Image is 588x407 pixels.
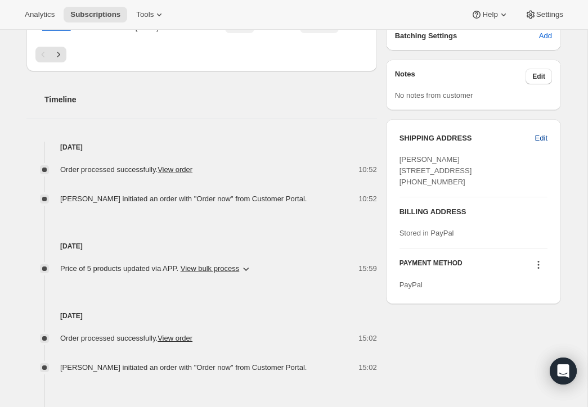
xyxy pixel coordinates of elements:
button: Next [51,47,66,62]
button: Subscriptions [64,7,127,22]
h3: SHIPPING ADDRESS [400,133,535,144]
span: 10:52 [358,193,377,205]
button: Edit [528,129,554,147]
span: 15:59 [358,263,377,274]
span: Stored in PayPal [400,229,454,237]
span: [PERSON_NAME] [STREET_ADDRESS] [PHONE_NUMBER] [400,155,472,186]
span: Help [482,10,497,19]
h4: [DATE] [26,142,377,153]
span: No notes from customer [395,91,473,100]
button: Tools [129,7,172,22]
button: Add [532,27,559,45]
div: Open Intercom Messenger [550,358,577,385]
span: Order processed successfully. [60,165,192,174]
button: Help [464,7,515,22]
h2: Timeline [44,94,377,105]
span: Add [539,30,552,42]
button: View bulk process [181,264,240,273]
span: [PERSON_NAME] initiated an order with "Order now" from Customer Portal. [60,363,307,372]
span: 15:02 [358,333,377,344]
button: Settings [518,7,570,22]
h4: [DATE] [26,310,377,322]
nav: Pagination [35,47,368,62]
span: PayPal [400,281,423,289]
span: Subscriptions [70,10,120,19]
span: Edit [532,72,545,81]
span: Price of 5 products updated via APP . [60,263,239,274]
button: Edit [526,69,552,84]
a: View order [158,334,192,342]
span: 15:02 [358,362,377,373]
span: 10:52 [358,164,377,175]
span: [PERSON_NAME] initiated an order with "Order now" from Customer Portal. [60,195,307,203]
h3: BILLING ADDRESS [400,206,547,218]
h3: PAYMENT METHOD [400,259,463,274]
span: Tools [136,10,154,19]
h4: [DATE] [26,241,377,252]
h3: Notes [395,69,526,84]
span: Edit [535,133,547,144]
span: Order processed successfully. [60,334,192,342]
span: Settings [536,10,563,19]
span: Analytics [25,10,55,19]
button: Analytics [18,7,61,22]
button: Price of 5 products updated via APP. View bulk process [53,260,258,278]
h6: Batching Settings [395,30,539,42]
a: View order [158,165,192,174]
